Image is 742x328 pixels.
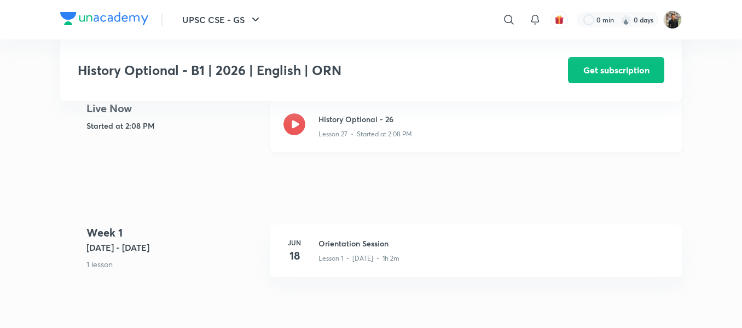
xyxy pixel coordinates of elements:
[60,12,148,28] a: Company Logo
[550,11,568,28] button: avatar
[86,241,262,254] h5: [DATE] - [DATE]
[270,225,682,290] a: Jun18Orientation SessionLesson 1 • [DATE] • 1h 2m
[283,238,305,248] h6: Jun
[86,225,262,241] h4: Week 1
[318,129,412,139] p: Lesson 27 • Started at 2:08 PM
[663,10,682,29] img: Yudhishthir
[318,254,399,263] p: Lesson 1 • [DATE] • 1h 2m
[554,15,564,25] img: avatar
[78,62,506,78] h3: History Optional - B1 | 2026 | English | ORN
[86,100,262,117] h4: Live Now
[86,120,262,131] h5: Started at 2:08 PM
[318,113,669,125] h3: History Optional - 26
[60,12,148,25] img: Company Logo
[568,57,664,83] button: Get subscription
[318,238,669,249] h3: Orientation Session
[621,14,631,25] img: streak
[283,248,305,264] h4: 18
[270,100,682,165] a: History Optional - 26Lesson 27 • Started at 2:08 PM
[86,258,262,270] p: 1 lesson
[176,9,269,31] button: UPSC CSE - GS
